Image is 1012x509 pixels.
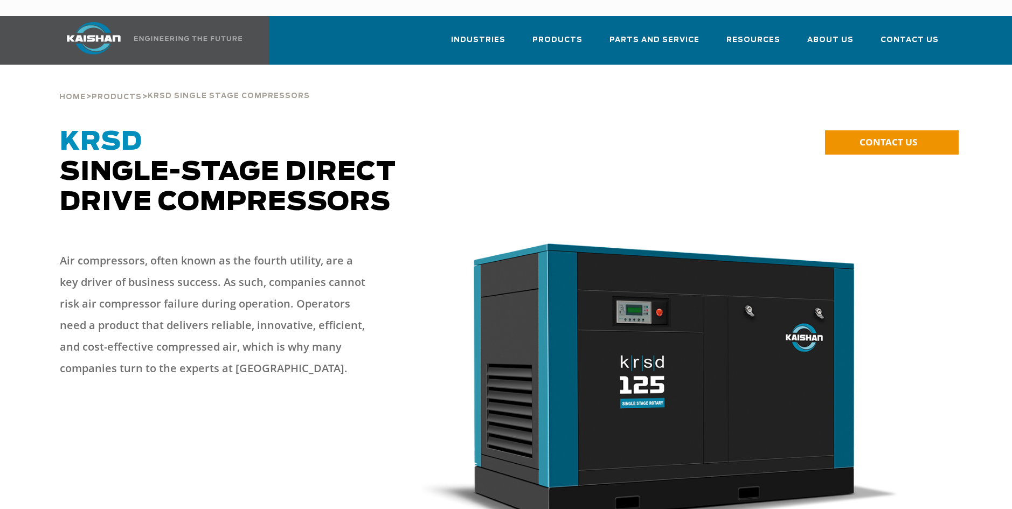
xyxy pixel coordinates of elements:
[451,34,505,46] span: Industries
[726,34,780,46] span: Resources
[532,26,583,62] a: Products
[609,34,699,46] span: Parts and Service
[92,92,142,101] a: Products
[881,26,939,62] a: Contact Us
[881,34,939,46] span: Contact Us
[148,93,310,100] span: krsd single stage compressors
[807,34,854,46] span: About Us
[53,16,244,65] a: Kaishan USA
[60,250,372,379] p: Air compressors, often known as the fourth utility, are a key driver of business success. As such...
[609,26,699,62] a: Parts and Service
[825,130,959,155] a: CONTACT US
[53,22,134,54] img: kaishan logo
[92,94,142,101] span: Products
[59,94,86,101] span: Home
[807,26,854,62] a: About Us
[59,65,310,106] div: > >
[59,92,86,101] a: Home
[859,136,917,148] span: CONTACT US
[451,26,505,62] a: Industries
[726,26,780,62] a: Resources
[60,129,396,215] span: Single-Stage Direct Drive Compressors
[532,34,583,46] span: Products
[60,129,142,155] span: KRSD
[134,36,242,41] img: Engineering the future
